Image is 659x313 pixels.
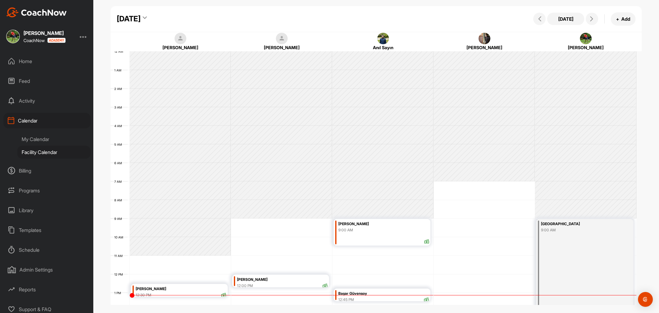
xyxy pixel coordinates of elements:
div: 12:30 PM [136,292,151,298]
div: 6 AM [111,161,128,165]
div: Schedule [3,242,91,258]
div: CoachNow [23,38,65,43]
div: Programs [3,183,91,198]
img: square_0221d115ea49f605d8705f6c24cfd99a.jpg [6,30,20,43]
div: 3 AM [111,105,128,109]
div: [PERSON_NAME] [442,44,526,51]
div: 9:00 AM [338,227,353,233]
div: 12:00 PM [237,283,253,289]
div: [PERSON_NAME] [544,44,628,51]
button: +Add [611,12,636,26]
div: 9:00 AM [541,227,616,233]
div: Open Intercom Messenger [638,292,653,307]
div: Facility Calendar [17,146,91,159]
div: Feed [3,73,91,89]
div: Library [3,203,91,218]
div: 5 AM [111,143,128,146]
button: [DATE] [547,13,584,25]
span: + [616,16,619,22]
div: My Calendar [17,133,91,146]
img: CoachNow acadmey [47,38,65,43]
div: 12 AM [111,49,129,53]
div: 2 AM [111,87,128,91]
img: square_a5af11bd6a9eaf2830e86d991feef856.jpg [479,33,490,45]
div: Reports [3,282,91,297]
div: Admin Settings [3,262,91,277]
div: [PERSON_NAME] [338,221,429,228]
img: square_default-ef6cabf814de5a2bf16c804365e32c732080f9872bdf737d349900a9daf73cf9.png [276,33,288,45]
div: Templates [3,222,91,238]
div: [PERSON_NAME] [237,276,328,283]
div: Calendar [3,113,91,128]
div: Activity [3,93,91,109]
img: square_0221d115ea49f605d8705f6c24cfd99a.jpg [580,33,592,45]
div: Anıl Sayın [341,44,425,51]
div: 9 AM [111,217,128,221]
div: 10 AM [111,235,129,239]
div: 11 AM [111,254,129,258]
div: 4 AM [111,124,128,128]
div: [GEOGRAPHIC_DATA] [541,221,616,228]
div: [PERSON_NAME] [136,285,226,293]
div: 1 PM [111,291,127,295]
img: CoachNow [6,7,67,17]
div: [PERSON_NAME] [240,44,324,51]
div: 12 PM [111,272,129,276]
div: Başar Güvensoy [338,290,429,297]
div: 7 AM [111,180,128,183]
div: 8 AM [111,198,128,202]
div: [PERSON_NAME] [138,44,222,51]
div: Home [3,54,91,69]
div: 1 AM [111,68,128,72]
div: [PERSON_NAME] [23,31,65,36]
img: square_9586089d7e11ec01d9bb61086f6e34e5.jpg [377,33,389,45]
img: square_default-ef6cabf814de5a2bf16c804365e32c732080f9872bdf737d349900a9daf73cf9.png [175,33,186,45]
div: 12:45 PM [338,297,354,302]
div: [DATE] [117,13,141,24]
div: Billing [3,163,91,178]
